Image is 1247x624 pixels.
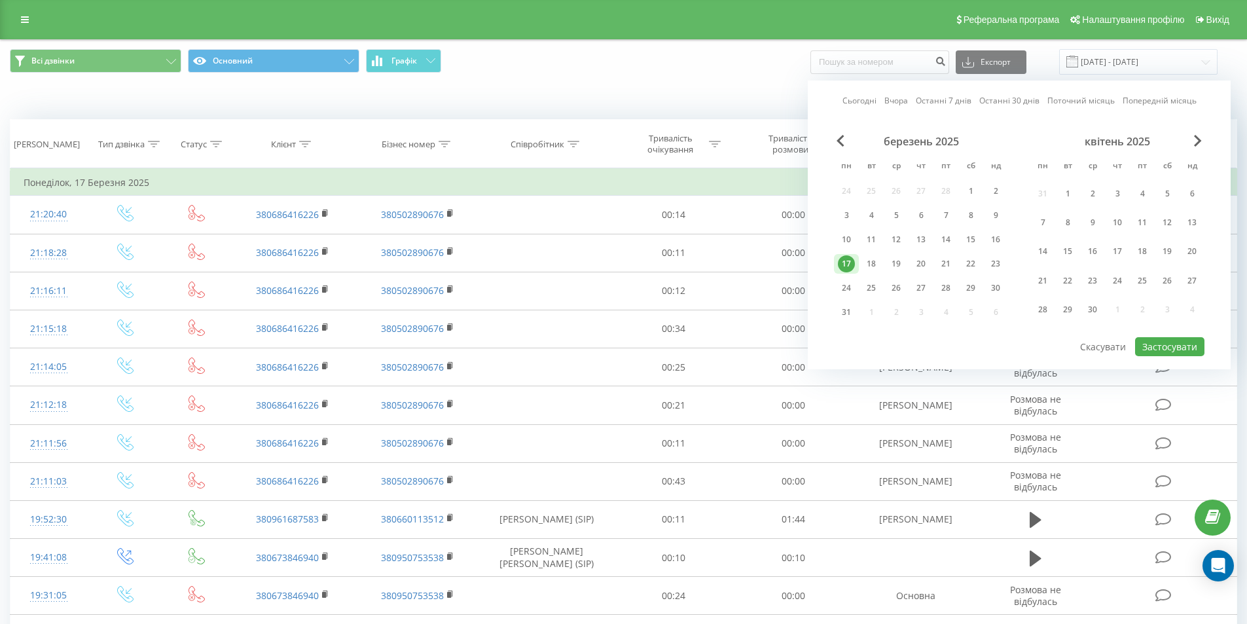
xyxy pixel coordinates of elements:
a: 380686416226 [256,437,319,449]
div: 1 [962,183,979,200]
div: вт 29 квіт 2025 р. [1055,298,1080,322]
div: нд 2 бер 2025 р. [983,181,1008,201]
div: 12 [1159,214,1176,231]
div: пн 10 бер 2025 р. [834,230,859,249]
div: [PERSON_NAME] [14,139,80,150]
div: 21 [937,255,954,272]
span: Розмова не відбулась [1010,469,1061,493]
span: Налаштування профілю [1082,14,1184,25]
span: Всі дзвінки [31,56,75,66]
div: 3 [1109,185,1126,202]
div: сб 8 бер 2025 р. [958,206,983,225]
div: 27 [913,280,930,297]
div: 25 [1134,272,1151,289]
div: Тривалість очікування [636,133,706,155]
div: 12 [888,231,905,248]
div: 23 [987,255,1004,272]
div: 21:11:56 [24,431,74,456]
div: вт 22 квіт 2025 р. [1055,268,1080,293]
td: [PERSON_NAME] [853,424,977,462]
abbr: субота [961,157,981,177]
td: 00:00 [734,196,854,234]
div: пт 25 квіт 2025 р. [1130,268,1155,293]
div: нд 13 квіт 2025 р. [1180,210,1204,234]
abbr: середа [1083,157,1102,177]
div: 11 [863,231,880,248]
abbr: вівторок [1058,157,1077,177]
td: 00:00 [734,386,854,424]
div: 20 [913,255,930,272]
div: 28 [1034,301,1051,318]
a: 380502890676 [381,361,444,373]
div: 8 [962,207,979,224]
td: 00:11 [614,234,734,272]
div: 11 [1134,214,1151,231]
span: Розмова не відбулась [1010,355,1061,379]
div: 19:41:08 [24,545,74,570]
td: [PERSON_NAME] [853,462,977,500]
div: 19:31:05 [24,583,74,608]
div: 5 [888,207,905,224]
div: 17 [838,255,855,272]
div: сб 5 квіт 2025 р. [1155,181,1180,206]
div: пн 17 бер 2025 р. [834,254,859,274]
td: 00:24 [614,577,734,615]
td: 00:21 [614,386,734,424]
span: Previous Month [837,135,844,147]
a: 380686416226 [256,284,319,297]
div: ср 30 квіт 2025 р. [1080,298,1105,322]
div: сб 19 квіт 2025 р. [1155,240,1180,264]
div: ср 23 квіт 2025 р. [1080,268,1105,293]
a: 380686416226 [256,322,319,335]
div: 18 [863,255,880,272]
abbr: п’ятниця [936,157,956,177]
td: 00:34 [614,310,734,348]
div: 22 [962,255,979,272]
span: Розмова не відбулась [1010,583,1061,608]
button: Основний [188,49,359,73]
td: Основна [853,577,977,615]
div: 21:12:18 [24,392,74,418]
div: 13 [913,231,930,248]
a: Поточний місяць [1047,94,1115,107]
a: 380686416226 [256,246,319,259]
td: 00:11 [614,424,734,462]
div: Тип дзвінка [98,139,145,150]
div: пт 4 квіт 2025 р. [1130,181,1155,206]
div: 18 [1134,243,1151,260]
div: чт 13 бер 2025 р. [909,230,933,249]
div: нд 27 квіт 2025 р. [1180,268,1204,293]
input: Пошук за номером [810,50,949,74]
span: Розмова не відбулась [1010,431,1061,455]
div: нд 16 бер 2025 р. [983,230,1008,249]
div: пт 18 квіт 2025 р. [1130,240,1155,264]
div: 10 [838,231,855,248]
span: Next Month [1194,135,1202,147]
div: пн 28 квіт 2025 р. [1030,298,1055,322]
div: 14 [1034,243,1051,260]
td: 00:00 [734,462,854,500]
button: Експорт [956,50,1026,74]
div: Клієнт [271,139,296,150]
button: Всі дзвінки [10,49,181,73]
div: пт 21 бер 2025 р. [933,254,958,274]
div: чт 20 бер 2025 р. [909,254,933,274]
div: 21:20:40 [24,202,74,227]
div: пн 24 бер 2025 р. [834,278,859,298]
div: ср 5 бер 2025 р. [884,206,909,225]
div: вт 1 квіт 2025 р. [1055,181,1080,206]
div: 13 [1184,214,1201,231]
div: 24 [1109,272,1126,289]
div: 30 [987,280,1004,297]
abbr: понеділок [837,157,856,177]
div: 30 [1084,301,1101,318]
div: 1 [1059,185,1076,202]
div: 8 [1059,214,1076,231]
div: 25 [863,280,880,297]
a: 380961687583 [256,513,319,525]
div: чт 6 бер 2025 р. [909,206,933,225]
a: Сьогодні [842,94,877,107]
div: 21:15:18 [24,316,74,342]
td: 00:00 [734,424,854,462]
div: 4 [863,207,880,224]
